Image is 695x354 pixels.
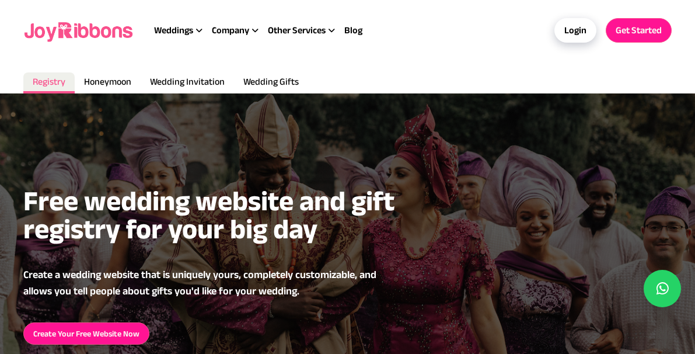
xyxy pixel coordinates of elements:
div: Other Services [268,23,344,37]
p: Create a wedding website that is uniquely yours, completely customizable, and allows you tell peo... [23,266,397,299]
a: Blog [344,23,362,37]
span: Wedding Invitation [150,77,225,86]
span: Wedding Gifts [243,77,299,86]
div: Company [212,23,268,37]
img: joyribbons logo [23,12,135,49]
a: Registry [23,72,75,93]
h2: Free wedding website and gift registry for your big day [23,187,443,243]
a: Login [554,18,596,43]
a: Get Started [606,18,672,43]
div: Weddings [154,23,212,37]
span: Registry [33,77,65,86]
a: Wedding Invitation [141,72,234,93]
a: Honeymoon [75,72,141,93]
a: Create Your Free Website Now [23,322,149,345]
a: Wedding Gifts [234,72,308,93]
span: Honeymoon [84,77,131,86]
